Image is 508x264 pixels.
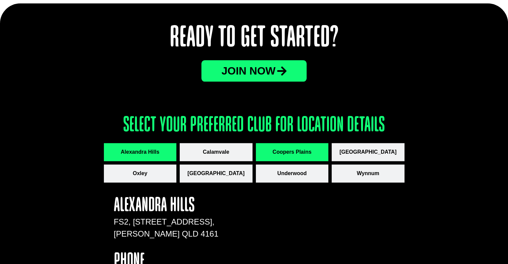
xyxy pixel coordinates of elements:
[201,60,307,82] a: JOin now
[339,148,396,156] span: [GEOGRAPHIC_DATA]
[273,148,311,156] span: Coopers Plains
[104,115,404,136] h3: Select your preferred club for location details
[277,169,307,177] span: Underwood
[114,216,219,240] p: FS2, [STREET_ADDRESS], [PERSON_NAME] QLD 4161
[203,148,229,156] span: Calamvale
[357,169,379,177] span: Wynnum
[133,169,147,177] span: Oxley
[104,23,404,53] h2: Ready to Get Started?
[221,65,276,76] span: JOin now
[114,196,219,216] h4: Alexandra Hills
[121,148,159,156] span: Alexandra Hills
[187,169,244,177] span: [GEOGRAPHIC_DATA]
